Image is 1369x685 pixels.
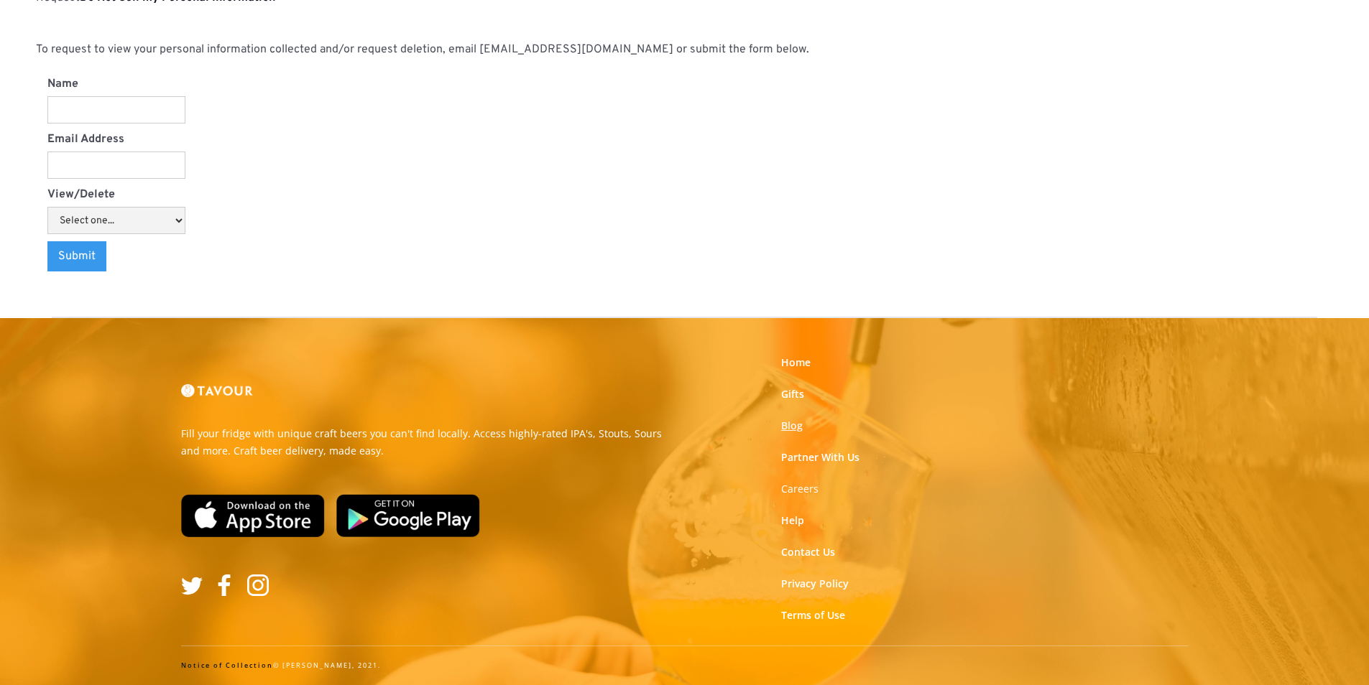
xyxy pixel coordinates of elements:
[781,450,859,465] a: Partner With Us
[781,355,811,370] a: Home
[781,545,835,559] a: Contact Us
[47,131,185,148] label: Email Address
[47,75,185,93] label: Name
[781,577,849,591] a: Privacy Policy
[181,661,273,670] a: Notice of Collection
[781,513,804,528] a: Help
[181,661,1189,671] div: © [PERSON_NAME], 2021.
[781,387,804,401] a: Gifts
[47,186,185,203] label: View/Delete
[47,241,106,271] input: Submit
[781,419,803,433] a: Blog
[181,425,674,460] p: Fill your fridge with unique craft beers you can't find locally. Access highly-rated IPA's, Stout...
[781,482,819,496] a: Careers
[781,608,845,623] a: Terms of Use
[47,75,185,271] form: View/delete my PI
